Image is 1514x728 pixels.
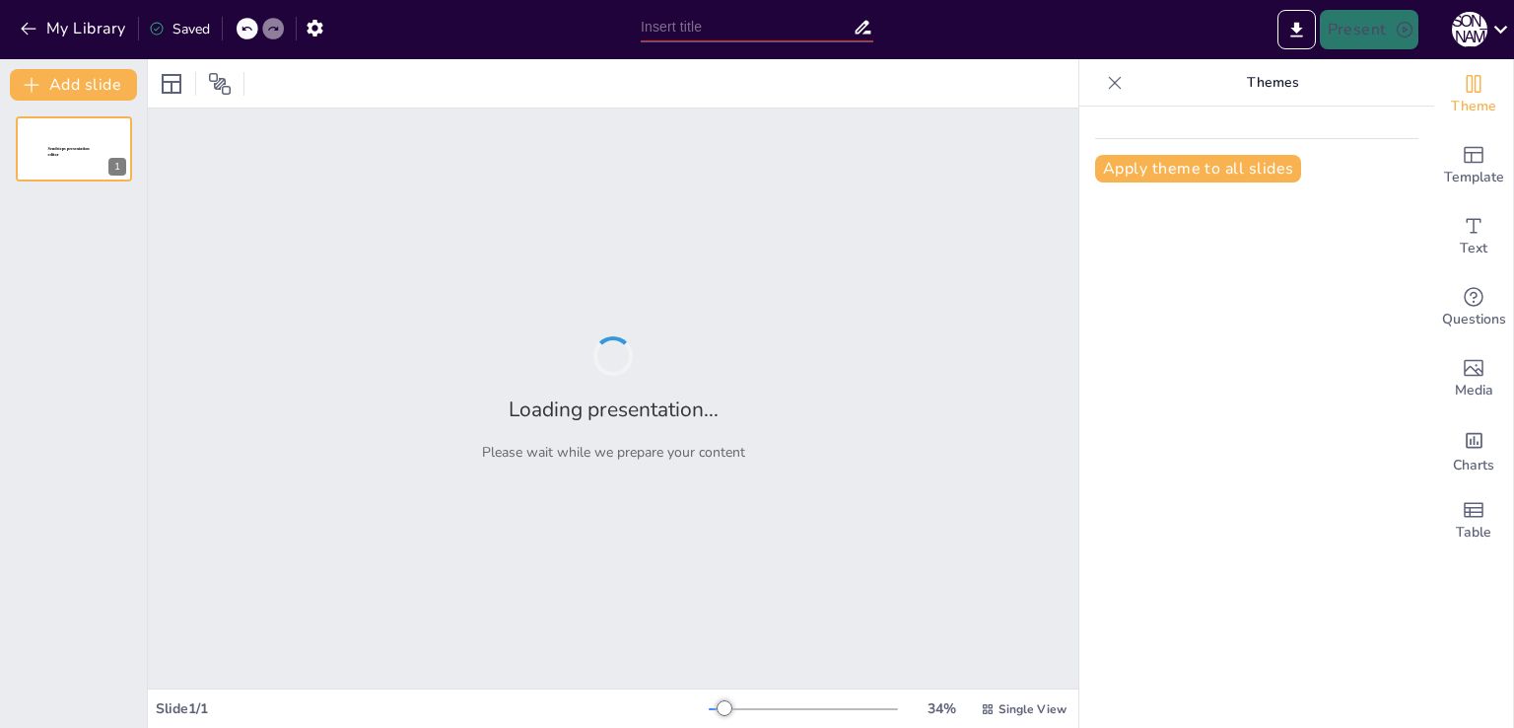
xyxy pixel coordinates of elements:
[48,147,90,158] span: Sendsteps presentation editor
[16,116,132,182] div: 1
[1434,485,1513,556] div: Add a table
[156,699,709,718] div: Slide 1 / 1
[208,72,232,96] span: Position
[15,13,134,44] button: My Library
[1434,201,1513,272] div: Add text boxes
[1095,155,1301,182] button: Apply theme to all slides
[1434,414,1513,485] div: Add charts and graphs
[1434,343,1513,414] div: Add images, graphics, shapes or video
[1452,12,1487,47] div: [PERSON_NAME]
[108,158,126,176] div: 1
[1434,130,1513,201] div: Add ready made slides
[1451,96,1496,117] span: Theme
[509,396,719,423] h2: Loading presentation...
[1456,522,1491,544] span: Table
[918,699,965,718] div: 34 %
[10,69,137,101] button: Add slide
[1442,309,1506,330] span: Questions
[149,20,210,38] div: Saved
[1277,10,1316,49] button: Export to PowerPoint
[1444,167,1504,188] span: Template
[1455,380,1493,401] span: Media
[1320,10,1418,49] button: Present
[1131,59,1414,107] p: Themes
[641,13,853,41] input: Insert title
[156,68,187,100] div: Layout
[1460,238,1487,259] span: Text
[1453,455,1494,476] span: Charts
[1452,10,1487,49] button: [PERSON_NAME]
[1434,59,1513,130] div: Change the overall theme
[1434,272,1513,343] div: Get real-time input from your audience
[998,701,1067,717] span: Single View
[482,443,745,462] p: Please wait while we prepare your content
